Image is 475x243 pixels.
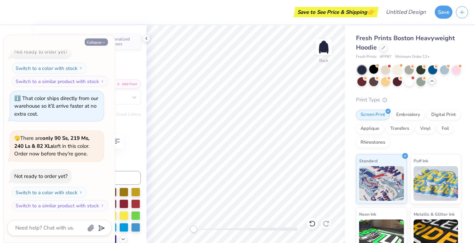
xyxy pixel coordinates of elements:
img: Puff Ink [414,166,458,201]
div: Vinyl [416,124,435,134]
span: 👉 [367,8,375,16]
strong: only 90 Ss, 219 Ms, 240 Ls & 82 XLs [14,135,90,150]
span: Personalized Numbers [105,37,137,46]
button: Collapse [85,38,108,46]
input: Untitled Design [380,5,431,19]
span: Metallic & Glitter Ink [414,210,455,218]
span: There are left in this color. Order now before they're gone. [14,135,90,157]
button: Add Font [112,80,141,89]
div: Embroidery [392,110,425,120]
div: Transfers [386,124,414,134]
button: Personalized Names [37,34,86,49]
button: Switch to a similar product with stock [12,76,108,87]
div: Accessibility label [190,226,197,233]
div: That color ships directly from our warehouse so it’ll arrive faster at no extra cost. [14,95,98,117]
button: Switch to a color with stock [12,63,87,74]
img: Switch to a similar product with stock [100,204,104,208]
img: Switch to a similar product with stock [100,79,104,83]
div: Digital Print [427,110,460,120]
div: Foil [437,124,453,134]
div: Save to See Price & Shipping [295,7,377,17]
div: Print Type [356,96,461,104]
span: Fresh Prints Boston Heavyweight Hoodie [356,34,455,52]
img: Switch to a color with stock [79,190,83,195]
button: Switch to a similar product with stock [12,200,108,211]
div: Not ready to order yet? [14,173,68,180]
span: Standard [359,157,378,164]
img: Switch to a color with stock [79,66,83,70]
div: Screen Print [356,110,390,120]
button: Switch to a color with stock [12,187,87,198]
span: Minimum Order: 12 + [395,54,430,60]
div: Not ready to order yet? [14,48,68,55]
div: Applique [356,124,384,134]
img: Standard [359,166,404,201]
div: Back [319,57,328,64]
span: Puff Ink [414,157,428,164]
button: Personalized Numbers [92,34,141,49]
img: Back [317,40,331,54]
span: # FP87 [380,54,392,60]
button: Switch to Greek Letters [97,111,141,117]
div: Rhinestones [356,137,390,148]
span: Neon Ink [359,210,376,218]
button: Save [435,6,452,19]
span: Fresh Prints [356,54,376,60]
span: 🫣 [14,135,20,142]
